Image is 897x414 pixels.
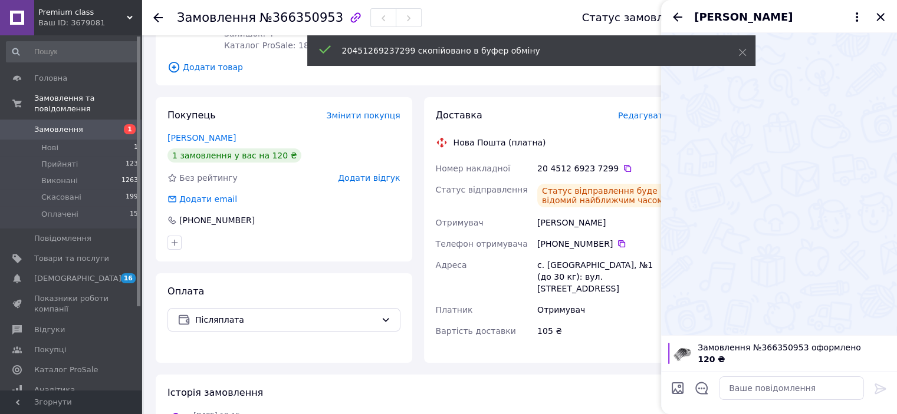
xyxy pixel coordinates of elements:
button: Назад [671,10,685,24]
span: Статус відправлення [436,185,528,194]
button: [PERSON_NAME] [694,9,864,25]
span: Нові [41,143,58,153]
button: Закрити [873,10,888,24]
span: Післяплата [195,313,376,326]
span: Залишок: 4 [224,29,274,38]
div: [PHONE_NUMBER] [178,214,256,226]
div: [PHONE_NUMBER] [537,238,668,250]
button: Відкрити шаблони відповідей [694,380,709,396]
span: Телефон отримувача [436,239,528,249]
div: Статус відправлення буде відомий найближчим часом [537,184,668,207]
span: Платник [436,305,473,314]
span: Додати товар [167,61,668,74]
span: Відгуки [34,324,65,335]
span: Редагувати [618,111,668,120]
span: Оплата [167,286,204,297]
span: Додати відгук [338,173,400,183]
span: Вартість доставки [436,326,516,336]
span: Premium class [38,7,127,18]
span: Замовлення [34,124,83,135]
span: Покупці [34,345,66,355]
span: 199 [126,192,138,203]
span: Повідомлення [34,233,91,244]
div: Додати email [178,193,238,205]
div: 20451269237299 скопійовано в буфер обміну [342,45,709,57]
div: Нова Пошта (платна) [451,137,549,148]
span: 123 [126,159,138,170]
div: Повернутися назад [153,12,163,24]
span: Товари та послуги [34,253,109,264]
span: Номер накладної [436,164,511,173]
span: [PERSON_NAME] [694,9,793,25]
span: Отримувач [436,218,484,227]
div: Ваш ID: 3679081 [38,18,142,28]
span: 1 [134,143,138,153]
span: Каталог ProSale: 18.62 ₴ [224,41,331,50]
span: Головна [34,73,67,84]
span: №366350953 [259,11,343,25]
span: Історія замовлення [167,387,263,398]
span: Аналітика [34,385,75,395]
span: Доставка [436,110,482,121]
span: Замовлення [177,11,256,25]
span: 120 ₴ [698,355,725,364]
span: Скасовані [41,192,81,203]
span: Адреса [436,260,467,270]
img: 5717604407_w100_h100_nasadka-na-mashinku.jpg [672,343,693,364]
span: Змінити покупця [327,111,400,120]
div: 1 замовлення у вас на 120 ₴ [167,148,301,163]
input: Пошук [6,41,139,62]
span: 15 [130,209,138,220]
div: [PERSON_NAME] [535,212,671,233]
span: Каталог ProSale [34,365,98,375]
span: Замовлення №366350953 оформлено [698,342,890,353]
div: с. [GEOGRAPHIC_DATA], №1 (до 30 кг): вул. [STREET_ADDRESS] [535,254,671,299]
span: Покупець [167,110,216,121]
div: 20 4512 6923 7299 [537,163,668,174]
span: Показники роботи компанії [34,293,109,314]
span: Виконані [41,175,78,186]
span: 16 [121,273,136,283]
span: Прийняті [41,159,78,170]
span: 1 [124,124,136,134]
span: Оплачені [41,209,78,220]
span: Замовлення та повідомлення [34,93,142,114]
div: Додати email [166,193,238,205]
span: Без рейтингу [179,173,238,183]
div: Отримувач [535,299,671,320]
span: 1263 [121,175,138,186]
a: [PERSON_NAME] [167,133,236,143]
span: [DEMOGRAPHIC_DATA] [34,273,121,284]
div: Статус замовлення [582,12,691,24]
div: 105 ₴ [535,320,671,342]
